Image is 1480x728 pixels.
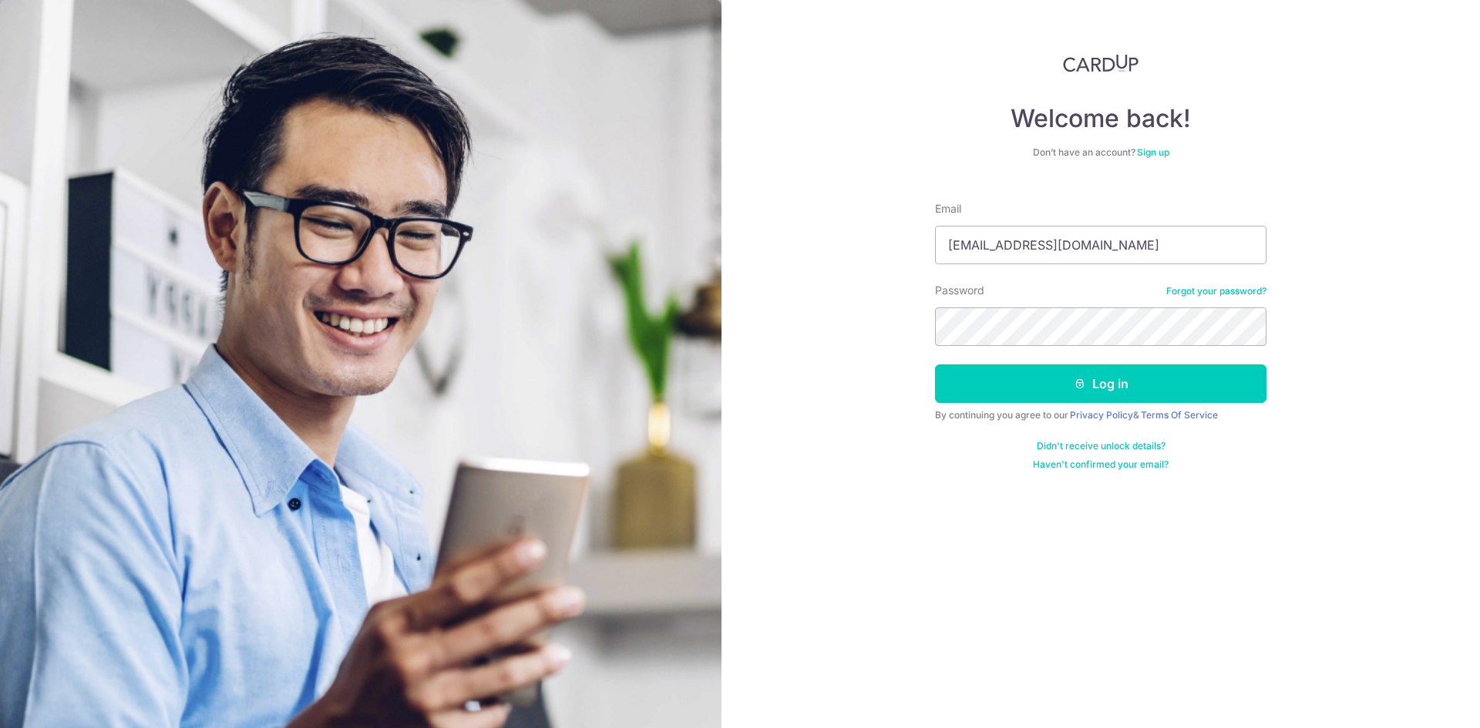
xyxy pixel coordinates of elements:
[1166,285,1266,297] a: Forgot your password?
[935,283,984,298] label: Password
[1033,458,1169,471] a: Haven't confirmed your email?
[1063,54,1139,72] img: CardUp Logo
[935,201,961,216] label: Email
[935,364,1266,403] button: Log in
[1141,409,1218,421] a: Terms Of Service
[1070,409,1133,421] a: Privacy Policy
[935,226,1266,264] input: Enter your Email
[1137,146,1169,158] a: Sign up
[935,103,1266,134] h4: Welcome back!
[935,146,1266,159] div: Don’t have an account?
[1037,440,1165,452] a: Didn't receive unlock details?
[935,409,1266,421] div: By continuing you agree to our &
